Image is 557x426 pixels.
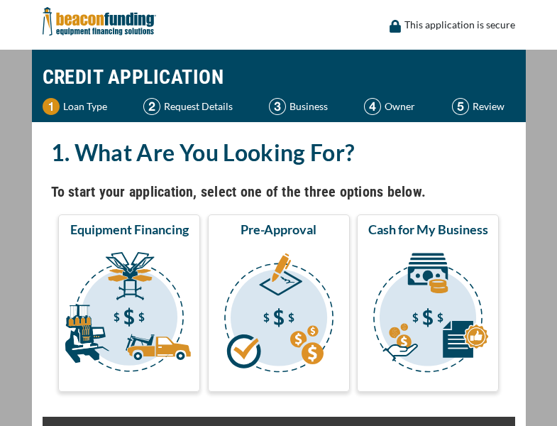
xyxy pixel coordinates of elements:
img: Step 3 [269,98,286,115]
p: Owner [385,98,415,115]
h4: To start your application, select one of the three options below. [51,180,507,204]
p: Review [473,98,504,115]
img: Step 4 [364,98,381,115]
p: Business [289,98,328,115]
img: Step 5 [452,98,469,115]
button: Cash for My Business [357,214,499,392]
span: Equipment Financing [70,221,189,238]
button: Pre-Approval [208,214,350,392]
img: Equipment Financing [61,244,197,386]
button: Equipment Financing [58,214,200,392]
img: Cash for My Business [360,244,496,386]
p: Loan Type [63,98,107,115]
img: Step 2 [143,98,160,115]
img: lock icon to convery security [390,20,401,33]
img: Pre-Approval [211,244,347,386]
h1: CREDIT APPLICATION [43,57,515,98]
img: Step 1 [43,98,60,115]
span: Cash for My Business [368,221,488,238]
span: Pre-Approval [241,221,316,238]
h2: 1. What Are You Looking For? [51,136,507,169]
p: This application is secure [404,16,515,33]
p: Request Details [164,98,233,115]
